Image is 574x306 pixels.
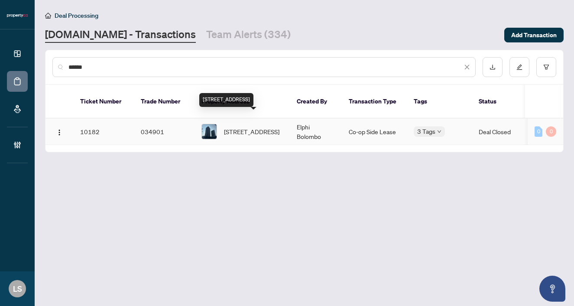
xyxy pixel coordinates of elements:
[342,85,407,119] th: Transaction Type
[206,27,291,43] a: Team Alerts (334)
[504,28,564,42] button: Add Transaction
[73,85,134,119] th: Ticket Number
[13,283,22,295] span: LS
[73,119,134,145] td: 10182
[516,64,522,70] span: edit
[297,123,321,140] span: Elphi Bolombo
[511,28,557,42] span: Add Transaction
[483,57,503,77] button: download
[134,119,195,145] td: 034901
[55,12,98,19] span: Deal Processing
[199,93,253,107] div: [STREET_ADDRESS]
[472,85,537,119] th: Status
[224,127,279,136] span: [STREET_ADDRESS]
[509,57,529,77] button: edit
[417,126,435,136] span: 3 Tags
[195,85,290,119] th: Property Address
[202,124,217,139] img: thumbnail-img
[407,85,472,119] th: Tags
[472,119,537,145] td: Deal Closed
[536,57,556,77] button: filter
[45,13,51,19] span: home
[290,85,342,119] th: Created By
[535,126,542,137] div: 0
[342,119,407,145] td: Co-op Side Lease
[56,129,63,136] img: Logo
[464,64,470,70] span: close
[539,276,565,302] button: Open asap
[52,125,66,139] button: Logo
[543,64,549,70] span: filter
[546,126,556,137] div: 0
[437,129,441,134] span: down
[45,27,196,43] a: [DOMAIN_NAME] - Transactions
[134,85,195,119] th: Trade Number
[490,64,496,70] span: download
[7,13,28,18] img: logo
